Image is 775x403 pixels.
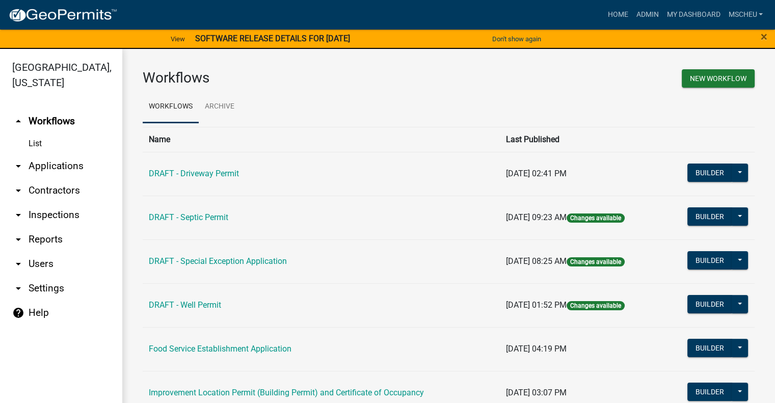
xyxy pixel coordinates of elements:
[143,91,199,123] a: Workflows
[506,212,567,222] span: [DATE] 09:23 AM
[761,31,767,43] button: Close
[662,5,724,24] a: My Dashboard
[167,31,189,47] a: View
[567,301,625,310] span: Changes available
[687,164,732,182] button: Builder
[687,251,732,270] button: Builder
[687,295,732,313] button: Builder
[682,69,755,88] button: New Workflow
[12,233,24,246] i: arrow_drop_down
[632,5,662,24] a: Admin
[12,115,24,127] i: arrow_drop_up
[149,256,287,266] a: DRAFT - Special Exception Application
[149,344,291,354] a: Food Service Establishment Application
[149,300,221,310] a: DRAFT - Well Permit
[12,258,24,270] i: arrow_drop_down
[12,209,24,221] i: arrow_drop_down
[12,184,24,197] i: arrow_drop_down
[199,91,240,123] a: Archive
[506,256,567,266] span: [DATE] 08:25 AM
[506,169,567,178] span: [DATE] 02:41 PM
[506,388,567,397] span: [DATE] 03:07 PM
[12,282,24,294] i: arrow_drop_down
[500,127,663,152] th: Last Published
[195,34,350,43] strong: SOFTWARE RELEASE DETAILS FOR [DATE]
[143,127,500,152] th: Name
[603,5,632,24] a: Home
[506,300,567,310] span: [DATE] 01:52 PM
[506,344,567,354] span: [DATE] 04:19 PM
[724,5,767,24] a: mscheu
[687,207,732,226] button: Builder
[567,213,625,223] span: Changes available
[687,383,732,401] button: Builder
[143,69,441,87] h3: Workflows
[488,31,545,47] button: Don't show again
[149,388,424,397] a: Improvement Location Permit (Building Permit) and Certificate of Occupancy
[761,30,767,44] span: ×
[149,169,239,178] a: DRAFT - Driveway Permit
[12,307,24,319] i: help
[149,212,228,222] a: DRAFT - Septic Permit
[687,339,732,357] button: Builder
[12,160,24,172] i: arrow_drop_down
[567,257,625,266] span: Changes available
